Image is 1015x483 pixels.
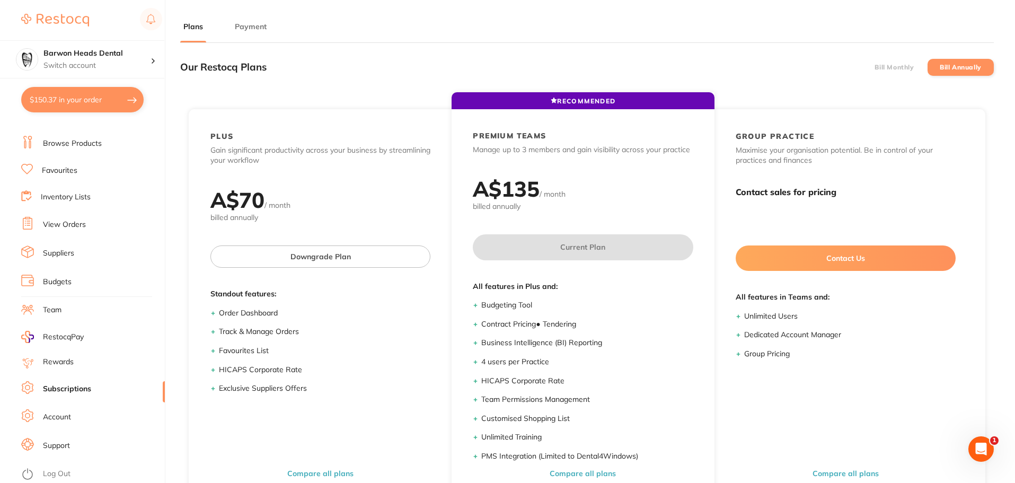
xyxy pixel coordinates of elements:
[219,383,430,394] li: Exclusive Suppliers Offers
[210,145,430,166] p: Gain significant productivity across your business by streamlining your workflow
[219,308,430,319] li: Order Dashboard
[875,64,914,71] label: Bill Monthly
[43,305,61,315] a: Team
[481,432,693,443] li: Unlimited Training
[43,219,86,230] a: View Orders
[990,436,999,445] span: 1
[21,466,162,483] button: Log Out
[219,365,430,375] li: HICAPS Corporate Rate
[219,346,430,356] li: Favourites List
[210,245,430,268] button: Downgrade Plan
[473,234,693,260] button: Current Plan
[21,8,89,32] a: Restocq Logo
[481,357,693,367] li: 4 users per Practice
[219,327,430,337] li: Track & Manage Orders
[43,277,72,287] a: Budgets
[736,131,815,141] h2: GROUP PRACTICE
[473,131,546,140] h2: PREMIUM TEAMS
[43,384,91,394] a: Subscriptions
[180,62,267,73] h3: Our Restocq Plans
[744,330,956,340] li: Dedicated Account Manager
[473,175,540,202] h2: A$ 135
[180,22,206,32] button: Plans
[546,469,619,478] button: Compare all plans
[481,376,693,387] li: HICAPS Corporate Rate
[473,282,693,292] span: All features in Plus and:
[540,189,566,199] span: / month
[21,87,144,112] button: $150.37 in your order
[481,338,693,348] li: Business Intelligence (BI) Reporting
[210,187,264,213] h2: A$ 70
[809,469,882,478] button: Compare all plans
[481,319,693,330] li: Contract Pricing ● Tendering
[210,289,430,300] span: Standout features:
[41,192,91,203] a: Inventory Lists
[21,14,89,27] img: Restocq Logo
[744,349,956,359] li: Group Pricing
[264,200,290,210] span: / month
[43,248,74,259] a: Suppliers
[284,469,357,478] button: Compare all plans
[43,469,70,479] a: Log Out
[473,201,693,212] span: billed annually
[736,292,956,303] span: All features in Teams and:
[210,131,234,141] h2: PLUS
[481,414,693,424] li: Customised Shopping List
[940,64,982,71] label: Bill Annually
[473,145,693,155] p: Manage up to 3 members and gain visibility across your practice
[481,394,693,405] li: Team Permissions Management
[551,97,615,105] span: RECOMMENDED
[21,331,84,343] a: RestocqPay
[481,451,693,462] li: PMS Integration (Limited to Dental4Windows)
[43,441,70,451] a: Support
[43,357,74,367] a: Rewards
[43,332,84,343] span: RestocqPay
[744,311,956,322] li: Unlimited Users
[736,187,956,197] h3: Contact sales for pricing
[736,145,956,166] p: Maximise your organisation potential. Be in control of your practices and finances
[43,412,71,423] a: Account
[481,300,693,311] li: Budgeting Tool
[736,245,956,271] button: Contact Us
[43,138,102,149] a: Browse Products
[232,22,270,32] button: Payment
[210,213,430,223] span: billed annually
[43,60,151,71] p: Switch account
[42,165,77,176] a: Favourites
[43,48,151,59] h4: Barwon Heads Dental
[968,436,994,462] iframe: Intercom live chat
[16,49,38,70] img: Barwon Heads Dental
[21,331,34,343] img: RestocqPay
